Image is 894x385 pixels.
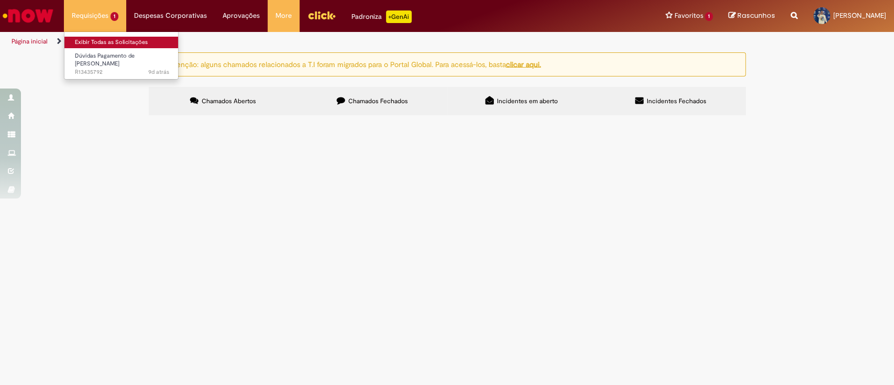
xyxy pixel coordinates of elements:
span: Incidentes Fechados [647,97,707,105]
span: Despesas Corporativas [134,10,207,21]
div: Padroniza [351,10,412,23]
a: Página inicial [12,37,48,46]
a: Aberto R13435792 : Dúvidas Pagamento de Salário [64,50,180,73]
a: Exibir Todas as Solicitações [64,37,180,48]
span: Requisições [72,10,108,21]
ul: Trilhas de página [8,32,588,51]
span: Favoritos [674,10,703,21]
span: Dúvidas Pagamento de [PERSON_NAME] [75,52,135,68]
span: 9d atrás [148,68,169,76]
span: More [275,10,292,21]
span: 1 [111,12,118,21]
img: ServiceNow [1,5,55,26]
ul: Requisições [64,31,179,80]
ng-bind-html: Atenção: alguns chamados relacionados a T.I foram migrados para o Portal Global. Para acessá-los,... [169,59,541,69]
a: Rascunhos [729,11,775,21]
span: Chamados Fechados [348,97,408,105]
span: Chamados Abertos [202,97,256,105]
span: Incidentes em aberto [497,97,558,105]
span: 1 [705,12,713,21]
span: Aprovações [223,10,260,21]
span: Rascunhos [737,10,775,20]
p: +GenAi [386,10,412,23]
time: 21/08/2025 11:38:31 [148,68,169,76]
a: clicar aqui. [506,59,541,69]
img: click_logo_yellow_360x200.png [307,7,336,23]
span: R13435792 [75,68,169,76]
span: [PERSON_NAME] [833,11,886,20]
